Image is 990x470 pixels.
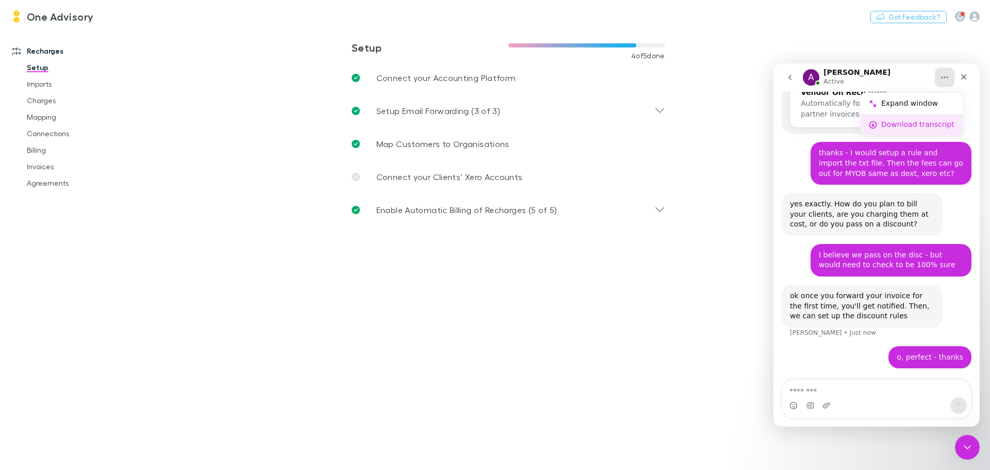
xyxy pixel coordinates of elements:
div: Leanne says… [8,283,198,318]
a: Setup [16,59,139,76]
div: thanks - I would setup a rule and import the txt file. Then the fees can go out for MYOB same as ... [37,78,198,121]
div: yes exactly. How do you plan to bill your clients, are you charging them at cost, or do you pass ... [8,129,169,172]
div: Enable Automatic Billing of Recharges (5 of 5) [343,193,673,226]
div: I believe we pass on the disc - but would need to check to be 100% sure [45,187,190,207]
div: Setup Email Forwarding (3 of 3) [343,94,673,127]
a: Charges [16,92,139,109]
a: Connect your Accounting Platform [343,61,673,94]
p: Setup Email Forwarding (3 of 3) [376,105,500,117]
div: Leanne says… [8,78,198,129]
div: o, perfect - thanks [123,289,190,299]
a: Invoices [16,158,139,175]
div: yes exactly. How do you plan to bill your clients, are you charging them at cost, or do you pass ... [16,136,161,166]
a: Map Customers to Organisations [343,127,673,160]
div: ok once you forward your invoice for the first time, you'll get notified. Then, we can set up the... [8,221,169,264]
textarea: Message… [9,316,197,334]
img: One Advisory's Logo [10,10,23,23]
span: Automatically forward your MYOB partner invoices to Rechargly… [27,36,148,55]
div: ok once you forward your invoice for the first time, you'll get notified. Then, we can set up the... [16,228,161,258]
a: Mapping [16,109,139,125]
div: Alex says… [8,221,198,283]
button: Emoji picker [16,338,24,346]
p: Connect your Accounting Platform [376,72,516,84]
iframe: Intercom live chat [955,435,980,460]
a: Imports [16,76,139,92]
button: Got Feedback? [870,11,947,23]
h3: Setup [352,41,508,54]
div: o, perfect - thanks [115,283,198,305]
div: Leanne says… [8,181,198,221]
a: Agreements [16,175,139,191]
p: Connect your Clients’ Xero Accounts [376,171,523,183]
button: Upload attachment [49,338,57,346]
a: Recharges [2,43,139,59]
span: 4 of 5 done [631,52,665,60]
p: Enable Automatic Billing of Recharges (5 of 5) [376,204,557,216]
div: How to Set Up MYOB As A Vendor On RecharglyAutomatically forward your MYOB partner invoices to Re... [17,5,160,64]
h3: One Advisory [27,10,94,23]
p: Map Customers to Organisations [376,138,509,150]
a: Billing [16,142,139,158]
a: Connections [16,125,139,142]
a: Connect your Clients’ Xero Accounts [343,160,673,193]
a: One Advisory [4,4,100,29]
button: Gif picker [32,338,41,346]
iframe: Intercom live chat [773,63,980,427]
div: Alex says… [8,129,198,181]
div: [PERSON_NAME] • Just now [16,266,103,272]
button: Send a message… [177,334,193,350]
div: I believe we pass on the disc - but would need to check to be 100% sure [37,181,198,213]
div: thanks - I would setup a rule and import the txt file. Then the fees can go out for MYOB same as ... [45,85,190,115]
